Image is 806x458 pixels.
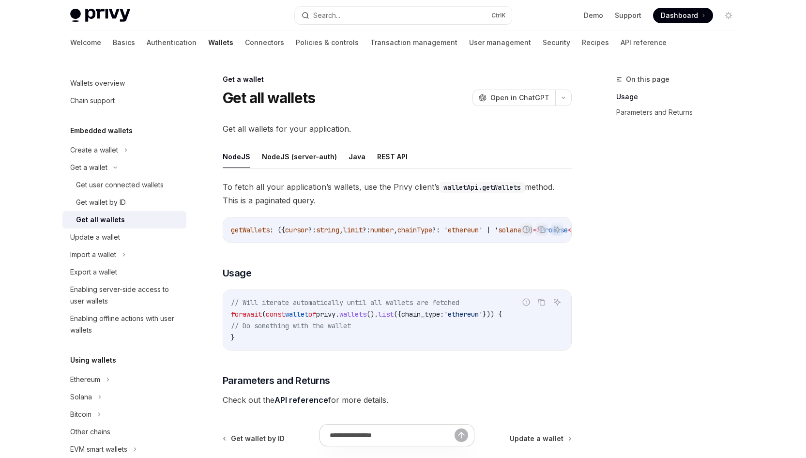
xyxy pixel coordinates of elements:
a: Get wallet by ID [62,194,186,211]
span: Open in ChatGPT [490,93,549,103]
a: Wallets [208,31,233,54]
span: Usage [223,266,252,280]
a: Dashboard [653,8,713,23]
span: privy [316,310,335,319]
button: Open in ChatGPT [472,90,555,106]
button: Java [349,145,365,168]
span: solana [498,226,521,234]
span: Check out the for more details. [223,393,572,407]
div: Other chains [70,426,110,438]
span: limit [343,226,363,234]
img: light logo [70,9,130,22]
button: Report incorrect code [520,223,532,236]
button: Search...CtrlK [295,7,512,24]
div: Update a wallet [70,231,120,243]
button: NodeJS (server-auth) [262,145,337,168]
div: Get all wallets [76,214,125,226]
span: 'ethereum' [444,310,483,319]
span: : ({ [270,226,285,234]
button: REST API [377,145,408,168]
span: } [231,333,235,342]
div: Get a wallet [70,162,107,173]
h5: Using wallets [70,354,116,366]
span: wallet [285,310,308,319]
a: Basics [113,31,135,54]
span: getWallets [231,226,270,234]
button: Ask AI [551,223,563,236]
span: number [370,226,394,234]
div: Solana [70,391,92,403]
div: Wallets overview [70,77,125,89]
button: Send message [455,428,468,442]
div: Get wallet by ID [76,197,126,208]
code: walletApi.getWallets [440,182,525,193]
a: Connectors [245,31,284,54]
button: Toggle dark mode [721,8,736,23]
a: Recipes [582,31,609,54]
span: => [533,226,541,234]
a: Other chains [62,423,186,441]
span: ( [262,310,266,319]
span: On this page [626,74,669,85]
div: Import a wallet [70,249,116,260]
h5: Embedded wallets [70,125,133,137]
span: cursor [285,226,308,234]
a: Get all wallets [62,211,186,229]
span: Parameters and Returns [223,374,330,387]
a: Usage [616,89,744,105]
a: Get user connected wallets [62,176,186,194]
span: wallets [339,310,366,319]
span: chainType [397,226,432,234]
span: ({ [394,310,401,319]
div: Create a wallet [70,144,118,156]
div: Ethereum [70,374,100,385]
a: User management [469,31,531,54]
span: Ctrl K [491,12,506,19]
span: Get all wallets for your application. [223,122,572,136]
span: , [394,226,397,234]
span: ethereum [448,226,479,234]
a: Transaction management [370,31,457,54]
span: (). [366,310,378,319]
span: // Do something with the wallet [231,321,351,330]
a: Welcome [70,31,101,54]
button: Copy the contents from the code block [535,296,548,308]
button: Ask AI [551,296,563,308]
span: ' | ' [479,226,498,234]
div: Get a wallet [223,75,572,84]
span: Dashboard [661,11,698,20]
a: Export a wallet [62,263,186,281]
div: Chain support [70,95,115,107]
span: // Will iterate automatically until all wallets are fetched [231,298,459,307]
button: Copy the contents from the code block [535,223,548,236]
span: string [316,226,339,234]
div: Bitcoin [70,409,91,420]
a: Demo [584,11,603,20]
span: < [568,226,572,234]
span: To fetch all your application’s wallets, use the Privy client’s method. This is a paginated query. [223,180,572,207]
h1: Get all wallets [223,89,316,107]
a: Enabling offline actions with user wallets [62,310,186,339]
a: Policies & controls [296,31,359,54]
a: API reference [274,395,328,405]
span: ?: [363,226,370,234]
span: chain_type: [401,310,444,319]
span: ?: [308,226,316,234]
a: Chain support [62,92,186,109]
div: Get user connected wallets [76,179,164,191]
div: EVM smart wallets [70,443,127,455]
span: await [243,310,262,319]
div: Search... [313,10,340,21]
a: Security [543,31,570,54]
div: Export a wallet [70,266,117,278]
div: Enabling server-side access to user wallets [70,284,181,307]
span: , [339,226,343,234]
button: NodeJS [223,145,250,168]
span: ?: ' [432,226,448,234]
a: API reference [621,31,667,54]
span: of [308,310,316,319]
a: Support [615,11,641,20]
a: Wallets overview [62,75,186,92]
a: Enabling server-side access to user wallets [62,281,186,310]
a: Authentication [147,31,197,54]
